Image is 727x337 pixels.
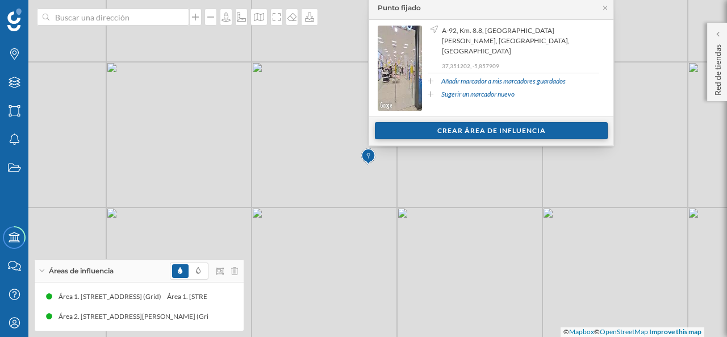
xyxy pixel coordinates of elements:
span: A-92, Km. 8.8, [GEOGRAPHIC_DATA][PERSON_NAME], [GEOGRAPHIC_DATA], [GEOGRAPHIC_DATA] [442,26,596,56]
p: 37,351202, -5,857909 [442,62,599,70]
a: Sugerir un marcador nuevo [441,89,515,99]
div: Área 1. [STREET_ADDRESS] (Grid) [167,291,275,302]
a: Mapbox [569,327,594,336]
div: Punto fijado [378,3,421,13]
span: Áreas de influencia [49,266,114,276]
div: © © [561,327,704,337]
a: OpenStreetMap [600,327,648,336]
p: Red de tiendas [712,40,724,95]
div: Área 1. [STREET_ADDRESS] (Grid) [59,291,167,302]
img: streetview [378,26,422,111]
a: Improve this map [649,327,701,336]
a: Añadir marcador a mis marcadores guardados [441,76,566,86]
div: Área 2. [STREET_ADDRESS][PERSON_NAME] (Grid) [59,311,220,322]
span: Soporte [23,8,63,18]
img: Marker [361,145,375,168]
img: Geoblink Logo [7,9,22,31]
